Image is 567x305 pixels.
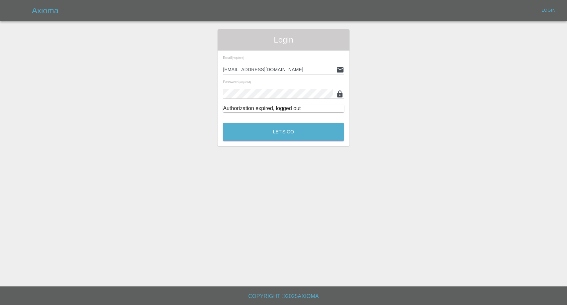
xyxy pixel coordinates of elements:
div: Authorization expired, logged out [223,104,344,112]
button: Let's Go [223,123,344,141]
h5: Axioma [32,5,58,16]
span: Email [223,56,244,60]
span: Password [223,80,251,84]
span: Login [223,35,344,45]
small: (required) [232,57,244,60]
a: Login [538,5,559,16]
small: (required) [238,81,251,84]
h6: Copyright © 2025 Axioma [5,292,562,301]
